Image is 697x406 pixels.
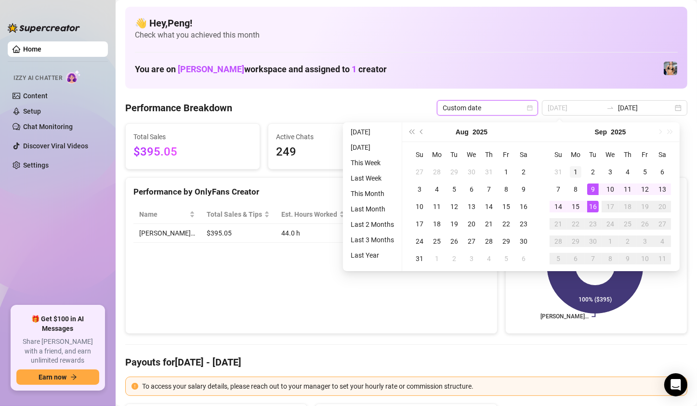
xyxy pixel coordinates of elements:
[584,181,602,198] td: 2025-09-09
[602,198,619,215] td: 2025-09-17
[446,181,463,198] td: 2025-08-05
[446,215,463,233] td: 2025-08-19
[498,250,515,267] td: 2025-09-05
[550,250,567,267] td: 2025-10-05
[139,209,187,220] span: Name
[657,183,668,195] div: 13
[480,215,498,233] td: 2025-08-21
[448,183,460,195] div: 5
[518,218,529,230] div: 23
[664,373,687,396] div: Open Intercom Messenger
[518,201,529,212] div: 16
[201,224,276,243] td: $395.05
[480,181,498,198] td: 2025-08-07
[431,236,443,247] div: 25
[428,198,446,215] td: 2025-08-11
[567,250,584,267] td: 2025-10-06
[584,146,602,163] th: Tu
[587,218,599,230] div: 23
[515,181,532,198] td: 2025-08-09
[518,253,529,264] div: 6
[639,253,651,264] div: 10
[23,161,49,169] a: Settings
[619,215,636,233] td: 2025-09-25
[347,172,398,184] li: Last Week
[480,198,498,215] td: 2025-08-14
[414,183,425,195] div: 3
[654,250,671,267] td: 2025-10-11
[428,163,446,181] td: 2025-07-28
[654,198,671,215] td: 2025-09-20
[431,201,443,212] div: 11
[567,181,584,198] td: 2025-09-08
[446,250,463,267] td: 2025-09-02
[587,166,599,178] div: 2
[570,201,581,212] div: 15
[500,253,512,264] div: 5
[417,122,427,142] button: Previous month (PageUp)
[606,104,614,112] span: to
[657,201,668,212] div: 20
[483,218,495,230] div: 21
[498,181,515,198] td: 2025-08-08
[618,103,673,113] input: End date
[602,250,619,267] td: 2025-10-08
[605,253,616,264] div: 8
[480,146,498,163] th: Th
[431,218,443,230] div: 18
[463,198,480,215] td: 2025-08-13
[657,236,668,247] div: 4
[443,101,532,115] span: Custom date
[515,215,532,233] td: 2025-08-23
[411,233,428,250] td: 2025-08-24
[483,201,495,212] div: 14
[446,146,463,163] th: Tu
[133,143,252,161] span: $395.05
[515,233,532,250] td: 2025-08-30
[552,183,564,195] div: 7
[550,181,567,198] td: 2025-09-07
[657,253,668,264] div: 11
[552,166,564,178] div: 31
[636,250,654,267] td: 2025-10-10
[23,45,41,53] a: Home
[347,188,398,199] li: This Month
[639,236,651,247] div: 3
[463,250,480,267] td: 2025-09-03
[552,218,564,230] div: 21
[552,253,564,264] div: 5
[178,64,244,74] span: [PERSON_NAME]
[515,146,532,163] th: Sa
[347,234,398,246] li: Last 3 Months
[567,233,584,250] td: 2025-09-29
[70,374,77,380] span: arrow-right
[39,373,66,381] span: Earn now
[13,74,62,83] span: Izzy AI Chatter
[448,236,460,247] div: 26
[448,201,460,212] div: 12
[411,146,428,163] th: Su
[654,163,671,181] td: 2025-09-06
[466,236,477,247] div: 27
[622,236,633,247] div: 2
[411,250,428,267] td: 2025-08-31
[66,70,81,84] img: AI Chatter
[584,250,602,267] td: 2025-10-07
[584,198,602,215] td: 2025-09-16
[654,146,671,163] th: Sa
[276,131,395,142] span: Active Chats
[527,105,533,111] span: calendar
[636,198,654,215] td: 2025-09-19
[657,218,668,230] div: 27
[639,218,651,230] div: 26
[500,218,512,230] div: 22
[142,381,681,392] div: To access your salary details, please reach out to your manager to set your hourly rate or commis...
[498,198,515,215] td: 2025-08-15
[619,233,636,250] td: 2025-10-02
[606,104,614,112] span: swap-right
[552,201,564,212] div: 14
[500,183,512,195] div: 8
[622,183,633,195] div: 11
[483,183,495,195] div: 7
[133,131,252,142] span: Total Sales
